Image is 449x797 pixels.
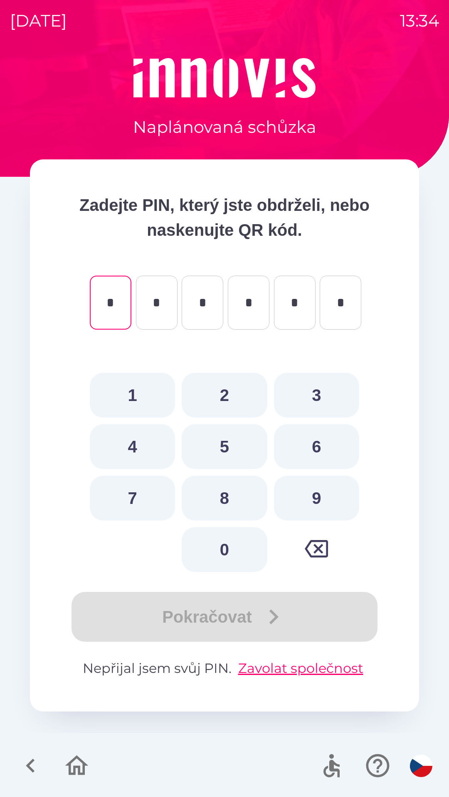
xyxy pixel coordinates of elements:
button: Zavolat společnost [235,658,367,678]
p: Zadejte PIN, který jste obdrželi, nebo naskenujte QR kód. [63,193,386,242]
button: 5 [182,424,267,469]
p: Nepřijal jsem svůj PIN. [63,658,386,678]
button: 2 [182,373,267,418]
img: Logo [30,58,419,98]
button: 6 [274,424,359,469]
p: [DATE] [10,8,67,33]
button: 7 [90,476,175,521]
button: 0 [182,527,267,572]
button: 3 [274,373,359,418]
button: 8 [182,476,267,521]
p: Naplánovaná schůzka [133,115,316,139]
button: 1 [90,373,175,418]
button: 4 [90,424,175,469]
button: 9 [274,476,359,521]
img: cs flag [410,755,432,777]
p: 13:34 [400,8,439,33]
